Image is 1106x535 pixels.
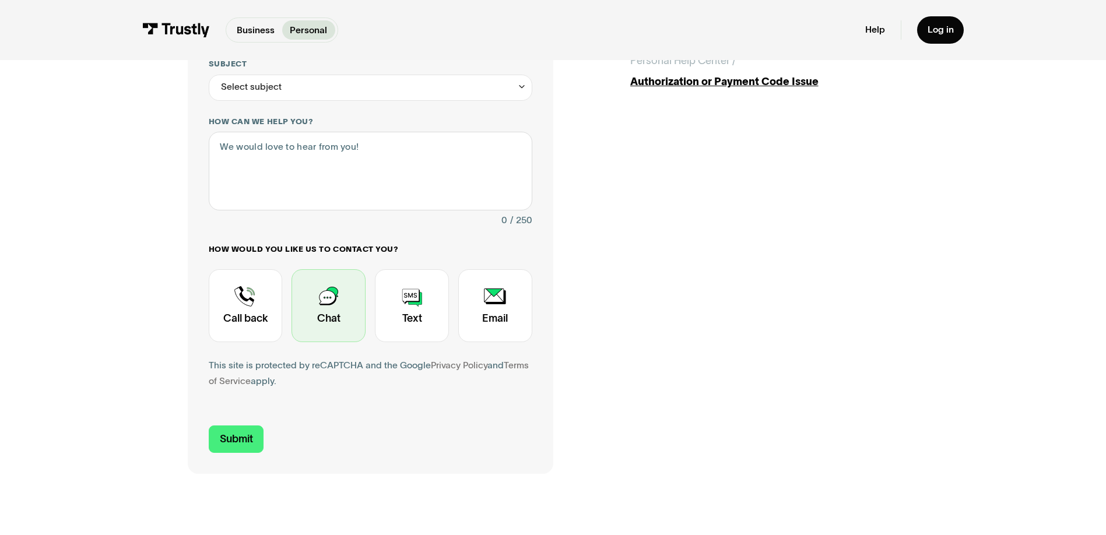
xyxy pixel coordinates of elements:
[917,16,964,44] a: Log in
[209,244,532,255] label: How would you like us to contact you?
[209,75,532,101] div: Select subject
[431,360,487,370] a: Privacy Policy
[209,425,264,453] input: Submit
[142,23,210,37] img: Trustly Logo
[209,59,532,69] label: Subject
[209,358,532,389] div: This site is protected by reCAPTCHA and the Google and apply.
[237,23,275,37] p: Business
[209,360,529,386] a: Terms of Service
[282,20,335,39] a: Personal
[290,23,327,37] p: Personal
[630,74,919,90] div: Authorization or Payment Code Issue
[510,213,532,228] div: / 250
[630,53,736,69] div: Personal Help Center /
[209,117,532,127] label: How can we help you?
[501,213,507,228] div: 0
[865,24,885,36] a: Help
[229,20,282,39] a: Business
[221,79,282,95] div: Select subject
[630,53,919,90] a: Personal Help Center /Authorization or Payment Code Issue
[928,24,954,36] div: Log in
